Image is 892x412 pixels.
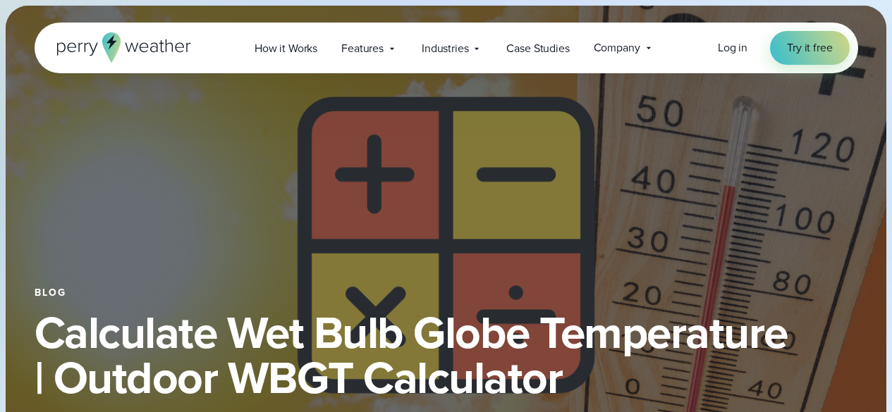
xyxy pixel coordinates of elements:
span: Try it free [787,39,832,56]
a: Case Studies [494,34,581,63]
a: Try it free [770,31,849,65]
span: Features [341,40,384,57]
div: Blog [35,287,858,299]
a: Log in [718,39,747,56]
a: How it Works [243,34,329,63]
span: Case Studies [506,40,569,57]
span: Industries [422,40,468,57]
h1: Calculate Wet Bulb Globe Temperature | Outdoor WBGT Calculator [35,310,858,400]
span: Company [594,39,640,56]
span: How it Works [255,40,317,57]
